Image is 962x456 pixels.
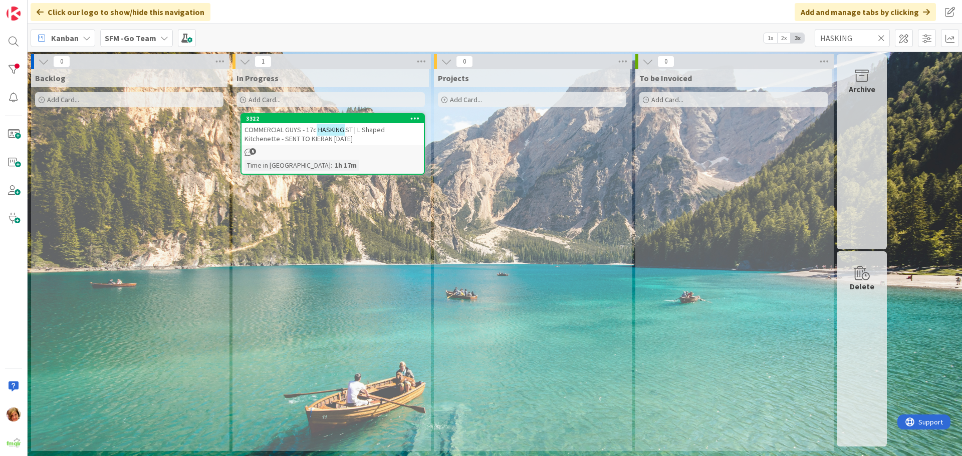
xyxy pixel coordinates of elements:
span: Add Card... [47,95,79,104]
span: Backlog [35,73,66,83]
span: Projects [438,73,469,83]
div: Time in [GEOGRAPHIC_DATA] [245,160,331,171]
div: 1h 17m [332,160,359,171]
span: ST | L Shaped Kitchenette - SENT TO KIERAN [DATE] [245,125,385,143]
img: KD [7,407,21,421]
div: Click our logo to show/hide this navigation [31,3,210,21]
span: Add Card... [450,95,482,104]
span: Add Card... [651,95,683,104]
img: avatar [7,435,21,449]
span: Kanban [51,32,79,44]
a: 3322COMMERCIAL GUYS - 17cHASKINGST | L Shaped Kitchenette - SENT TO KIERAN [DATE]Time in [GEOGRAP... [241,113,425,175]
span: 1 [255,56,272,68]
span: 2x [777,33,791,43]
div: 3322COMMERCIAL GUYS - 17cHASKINGST | L Shaped Kitchenette - SENT TO KIERAN [DATE] [242,114,424,145]
span: : [331,160,332,171]
input: Quick Filter... [815,29,890,47]
div: Delete [850,280,874,292]
span: To be Invoiced [639,73,692,83]
div: Archive [849,83,875,95]
span: Support [21,2,46,14]
span: 0 [53,56,70,68]
span: COMMERCIAL GUYS - 17c [245,125,317,134]
span: Add Card... [249,95,281,104]
span: 3x [791,33,804,43]
span: 0 [657,56,674,68]
span: 0 [456,56,473,68]
div: 3322 [246,115,424,122]
div: 3322 [242,114,424,123]
mark: HASKING [317,124,345,135]
div: Add and manage tabs by clicking [795,3,936,21]
span: 5 [250,148,256,155]
span: In Progress [236,73,279,83]
img: Visit kanbanzone.com [7,7,21,21]
b: SFM -Go Team [105,33,156,43]
span: 1x [764,33,777,43]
